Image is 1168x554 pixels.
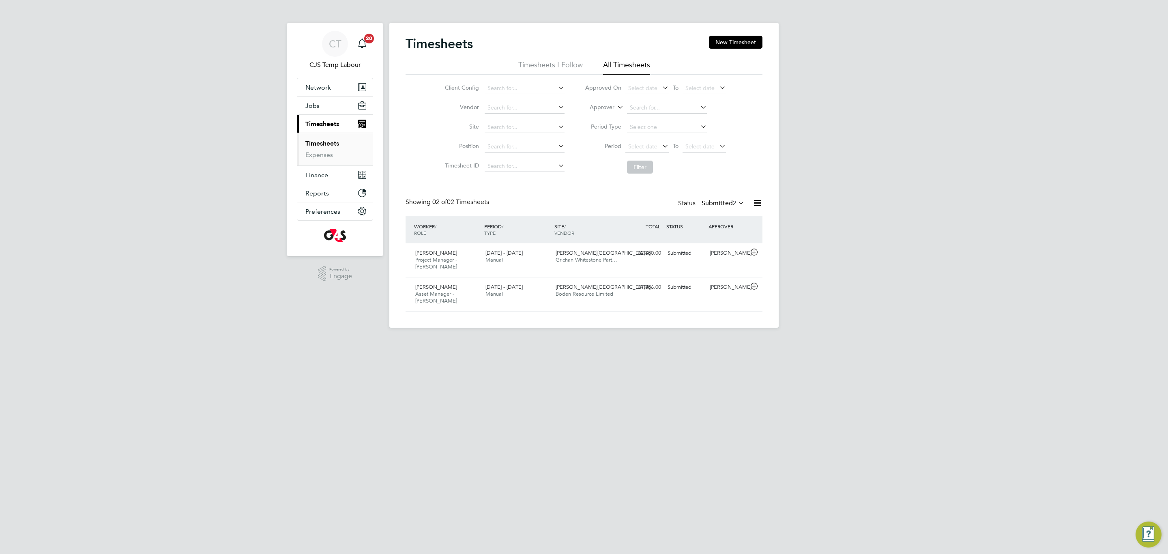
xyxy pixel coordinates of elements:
span: 20 [364,34,374,43]
div: £2,650.00 [622,247,664,260]
span: Finance [305,171,328,179]
label: Approver [578,103,614,112]
div: APPROVER [706,219,749,234]
span: Network [305,84,331,91]
span: Jobs [305,102,320,110]
input: Search for... [485,102,565,114]
button: Preferences [297,202,373,220]
a: 20 [354,31,370,57]
button: Reports [297,184,373,202]
span: Timesheets [305,120,339,128]
span: Preferences [305,208,340,215]
span: [PERSON_NAME][GEOGRAPHIC_DATA] [556,283,651,290]
div: Showing [406,198,491,206]
button: Network [297,78,373,96]
a: Go to home page [297,229,373,242]
input: Search for... [485,122,565,133]
span: TOTAL [646,223,660,230]
span: 02 Timesheets [432,198,489,206]
span: [PERSON_NAME] [415,249,457,256]
input: Search for... [627,102,707,114]
label: Period Type [585,123,621,130]
div: Submitted [664,247,706,260]
span: [PERSON_NAME] [415,283,457,290]
span: VENDOR [554,230,574,236]
input: Search for... [485,161,565,172]
div: Submitted [664,281,706,294]
span: Select date [628,143,657,150]
div: PERIOD [482,219,552,240]
div: [PERSON_NAME] [706,281,749,294]
label: Submitted [702,199,745,207]
button: Timesheets [297,115,373,133]
span: TYPE [484,230,496,236]
img: g4s-logo-retina.png [324,229,346,242]
button: Jobs [297,97,373,114]
button: Filter [627,161,653,174]
span: To [670,141,681,151]
a: Expenses [305,151,333,159]
input: Select one [627,122,707,133]
span: Project Manager - [PERSON_NAME] [415,256,457,270]
span: / [502,223,503,230]
span: ROLE [414,230,426,236]
div: Timesheets [297,133,373,165]
div: [PERSON_NAME] [706,247,749,260]
span: [DATE] - [DATE] [485,249,523,256]
span: CT [329,39,341,49]
span: Select date [628,84,657,92]
label: Timesheet ID [442,162,479,169]
span: Grichan Whitestone Part… [556,256,617,263]
button: Finance [297,166,373,184]
label: Client Config [442,84,479,91]
label: Position [442,142,479,150]
input: Search for... [485,83,565,94]
li: Timesheets I Follow [518,60,583,75]
span: / [435,223,436,230]
span: Select date [685,84,715,92]
a: Powered byEngage [318,266,352,281]
div: STATUS [664,219,706,234]
label: Approved On [585,84,621,91]
label: Site [442,123,479,130]
span: [DATE] - [DATE] [485,283,523,290]
li: All Timesheets [603,60,650,75]
div: £1,856.00 [622,281,664,294]
span: Asset Manager - [PERSON_NAME] [415,290,457,304]
span: 2 [733,199,736,207]
span: Reports [305,189,329,197]
span: Engage [329,273,352,280]
span: CJS Temp Labour [297,60,373,70]
button: New Timesheet [709,36,762,49]
h2: Timesheets [406,36,473,52]
span: Manual [485,256,503,263]
span: To [670,82,681,93]
div: SITE [552,219,623,240]
span: Manual [485,290,503,297]
nav: Main navigation [287,23,383,256]
button: Engage Resource Center [1136,522,1162,548]
span: [PERSON_NAME][GEOGRAPHIC_DATA] [556,249,651,256]
label: Period [585,142,621,150]
span: Powered by [329,266,352,273]
span: Select date [685,143,715,150]
div: WORKER [412,219,482,240]
span: 02 of [432,198,447,206]
span: / [564,223,566,230]
a: Timesheets [305,140,339,147]
div: Status [678,198,746,209]
span: Boden Resource Limited [556,290,613,297]
input: Search for... [485,141,565,152]
label: Vendor [442,103,479,111]
a: CTCJS Temp Labour [297,31,373,70]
